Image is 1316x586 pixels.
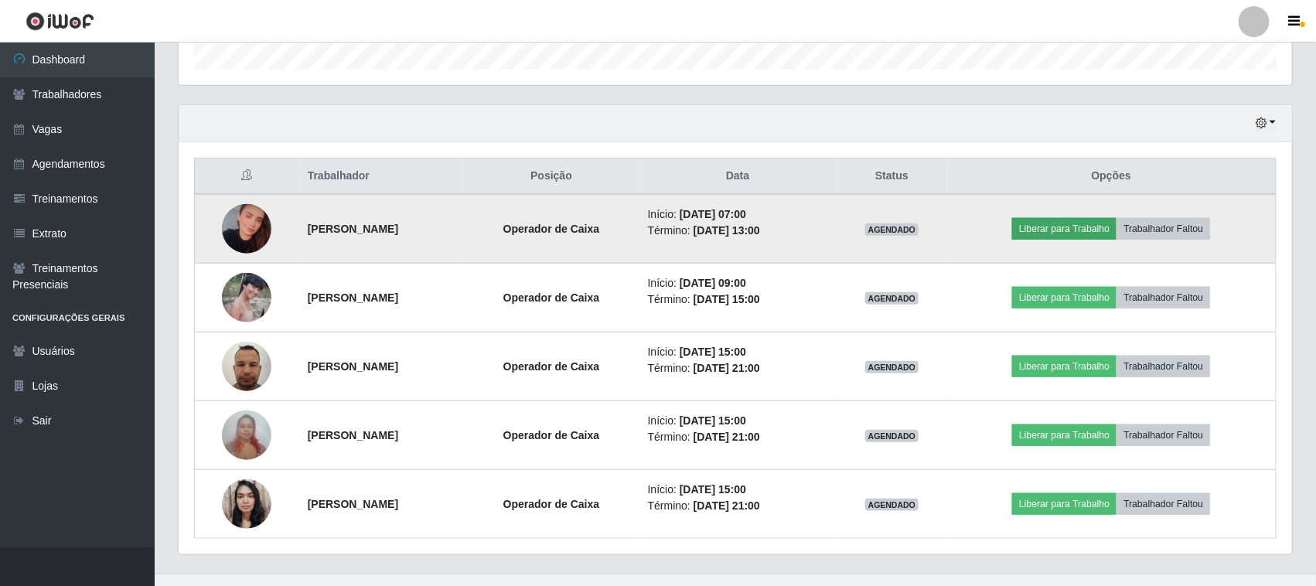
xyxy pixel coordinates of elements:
li: Término: [648,360,828,376]
li: Término: [648,498,828,514]
button: Liberar para Trabalho [1012,287,1117,308]
time: [DATE] 21:00 [694,499,760,512]
li: Início: [648,206,828,223]
button: Liberar para Trabalho [1012,493,1117,515]
time: [DATE] 09:00 [680,277,746,289]
strong: Operador de Caixa [503,291,600,304]
button: Liberar para Trabalho [1012,356,1117,377]
li: Início: [648,482,828,498]
time: [DATE] 07:00 [680,208,746,220]
strong: [PERSON_NAME] [308,498,398,510]
time: [DATE] 21:00 [694,362,760,374]
button: Trabalhador Faltou [1117,287,1210,308]
button: Trabalhador Faltou [1117,356,1210,377]
span: AGENDADO [865,499,919,511]
strong: [PERSON_NAME] [308,223,398,235]
th: Posição [464,158,638,195]
span: AGENDADO [865,292,919,305]
img: 1736008247371.jpeg [222,471,271,537]
time: [DATE] 15:00 [680,483,746,496]
strong: [PERSON_NAME] [308,291,398,304]
button: Liberar para Trabalho [1012,218,1117,240]
time: [DATE] 15:00 [680,414,746,427]
strong: Operador de Caixa [503,223,600,235]
img: 1701473418754.jpeg [222,333,271,399]
time: [DATE] 15:00 [680,346,746,358]
strong: Operador de Caixa [503,429,600,441]
li: Término: [648,429,828,445]
img: 1617198337870.jpeg [222,273,271,322]
time: [DATE] 21:00 [694,431,760,443]
img: 1722880664865.jpeg [222,402,271,468]
li: Término: [648,223,828,239]
button: Trabalhador Faltou [1117,424,1210,446]
span: AGENDADO [865,361,919,373]
th: Status [837,158,946,195]
li: Início: [648,344,828,360]
li: Início: [648,413,828,429]
th: Data [639,158,837,195]
button: Trabalhador Faltou [1117,493,1210,515]
strong: [PERSON_NAME] [308,429,398,441]
img: 1758294006240.jpeg [222,203,271,254]
time: [DATE] 13:00 [694,224,760,237]
th: Opções [947,158,1277,195]
th: Trabalhador [298,158,465,195]
span: AGENDADO [865,223,919,236]
time: [DATE] 15:00 [694,293,760,305]
button: Liberar para Trabalho [1012,424,1117,446]
li: Início: [648,275,828,291]
span: AGENDADO [865,430,919,442]
strong: [PERSON_NAME] [308,360,398,373]
img: CoreUI Logo [26,12,94,31]
strong: Operador de Caixa [503,498,600,510]
li: Término: [648,291,828,308]
button: Trabalhador Faltou [1117,218,1210,240]
strong: Operador de Caixa [503,360,600,373]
